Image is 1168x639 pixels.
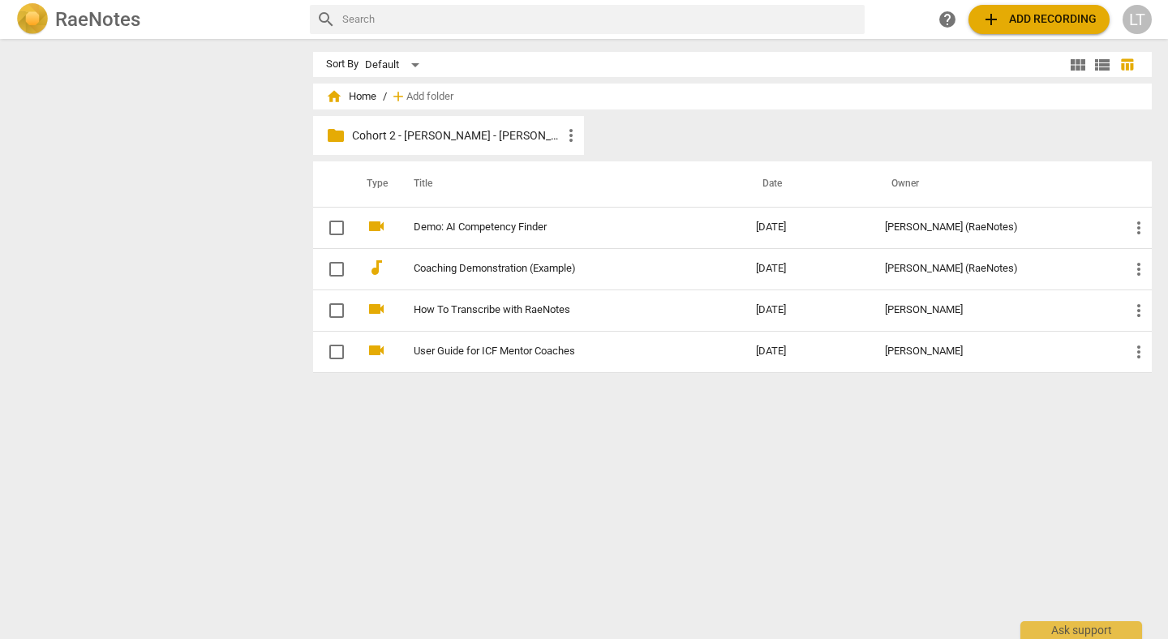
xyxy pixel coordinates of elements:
[968,5,1110,34] button: Upload
[414,304,698,316] a: How To Transcribe with RaeNotes
[414,221,698,234] a: Demo: AI Competency Finder
[1066,53,1090,77] button: Tile view
[390,88,406,105] span: add
[367,258,386,277] span: audiotrack
[414,263,698,275] a: Coaching Demonstration (Example)
[885,345,1103,358] div: [PERSON_NAME]
[743,161,873,207] th: Date
[885,263,1103,275] div: [PERSON_NAME] (RaeNotes)
[1129,342,1149,362] span: more_vert
[352,127,561,144] p: Cohort 2 - Jill Wener - Kate Deaton Recordings
[394,161,743,207] th: Title
[55,8,140,31] h2: RaeNotes
[1129,259,1149,279] span: more_vert
[367,217,386,236] span: videocam
[16,3,297,36] a: LogoRaeNotes
[1123,5,1152,34] button: LT
[1090,53,1114,77] button: List view
[316,10,336,29] span: search
[1129,218,1149,238] span: more_vert
[414,345,698,358] a: User Guide for ICF Mentor Coaches
[367,299,386,319] span: videocam
[326,88,376,105] span: Home
[981,10,1001,29] span: add
[1093,55,1112,75] span: view_list
[367,341,386,360] span: videocam
[1020,621,1142,639] div: Ask support
[326,126,346,145] span: folder
[743,331,873,372] td: [DATE]
[326,58,359,71] div: Sort By
[1129,301,1149,320] span: more_vert
[16,3,49,36] img: Logo
[326,88,342,105] span: home
[981,10,1097,29] span: Add recording
[1114,53,1139,77] button: Table view
[743,207,873,248] td: [DATE]
[938,10,957,29] span: help
[342,6,858,32] input: Search
[885,221,1103,234] div: [PERSON_NAME] (RaeNotes)
[365,52,425,78] div: Default
[1119,57,1135,72] span: table_chart
[561,126,581,145] span: more_vert
[872,161,1116,207] th: Owner
[743,248,873,289] td: [DATE]
[933,5,962,34] a: Help
[354,161,394,207] th: Type
[406,91,453,103] span: Add folder
[383,91,387,103] span: /
[1068,55,1088,75] span: view_module
[743,289,873,331] td: [DATE]
[885,304,1103,316] div: [PERSON_NAME]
